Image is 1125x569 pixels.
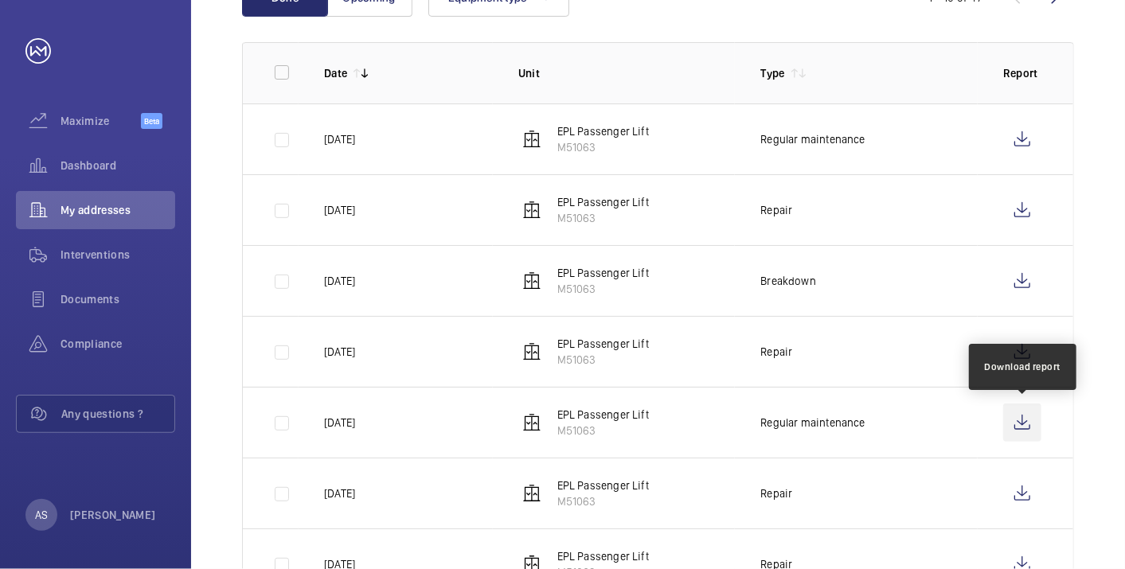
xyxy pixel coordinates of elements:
[522,130,541,149] img: elevator.svg
[557,407,649,423] p: EPL Passenger Lift
[760,202,792,218] p: Repair
[557,548,649,564] p: EPL Passenger Lift
[522,271,541,290] img: elevator.svg
[557,139,649,155] p: M51063
[70,507,156,523] p: [PERSON_NAME]
[557,423,649,438] p: M51063
[522,484,541,503] img: elevator.svg
[557,477,649,493] p: EPL Passenger Lift
[324,273,355,289] p: [DATE]
[557,493,649,509] p: M51063
[760,131,865,147] p: Regular maintenance
[985,360,1061,374] div: Download report
[557,281,649,297] p: M51063
[324,415,355,431] p: [DATE]
[760,273,816,289] p: Breakdown
[557,265,649,281] p: EPL Passenger Lift
[760,485,792,501] p: Repair
[61,247,175,263] span: Interventions
[1003,65,1041,81] p: Report
[557,210,649,226] p: M51063
[557,352,649,368] p: M51063
[557,123,649,139] p: EPL Passenger Lift
[324,485,355,501] p: [DATE]
[522,413,541,432] img: elevator.svg
[61,113,141,129] span: Maximize
[61,336,175,352] span: Compliance
[324,202,355,218] p: [DATE]
[522,201,541,220] img: elevator.svg
[760,344,792,360] p: Repair
[324,131,355,147] p: [DATE]
[61,291,175,307] span: Documents
[557,194,649,210] p: EPL Passenger Lift
[760,415,865,431] p: Regular maintenance
[557,336,649,352] p: EPL Passenger Lift
[35,507,48,523] p: AS
[518,65,736,81] p: Unit
[61,158,175,173] span: Dashboard
[324,344,355,360] p: [DATE]
[141,113,162,129] span: Beta
[61,202,175,218] span: My addresses
[760,65,784,81] p: Type
[61,406,174,422] span: Any questions ?
[522,342,541,361] img: elevator.svg
[324,65,347,81] p: Date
